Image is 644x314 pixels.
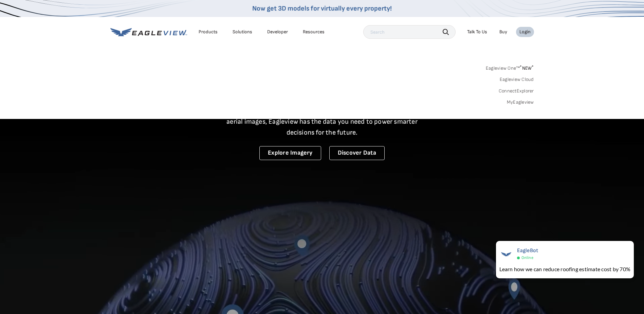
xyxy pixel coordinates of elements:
[267,29,288,35] a: Developer
[233,29,252,35] div: Solutions
[519,29,531,35] div: Login
[499,29,507,35] a: Buy
[467,29,487,35] div: Talk To Us
[499,265,630,273] div: Learn how we can reduce roofing estimate cost by 70%
[218,105,426,138] p: A new era starts here. Built on more than 3.5 billion high-resolution aerial images, Eagleview ha...
[363,25,456,39] input: Search
[499,247,513,261] img: EagleBot
[517,247,538,254] span: EagleBot
[303,29,325,35] div: Resources
[520,65,534,71] span: NEW
[521,255,533,260] span: Online
[252,4,392,13] a: Now get 3D models for virtually every property!
[486,63,534,71] a: Eagleview One™*NEW*
[259,146,321,160] a: Explore Imagery
[199,29,218,35] div: Products
[507,99,534,105] a: MyEagleview
[500,76,534,83] a: Eagleview Cloud
[329,146,385,160] a: Discover Data
[499,88,534,94] a: ConnectExplorer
